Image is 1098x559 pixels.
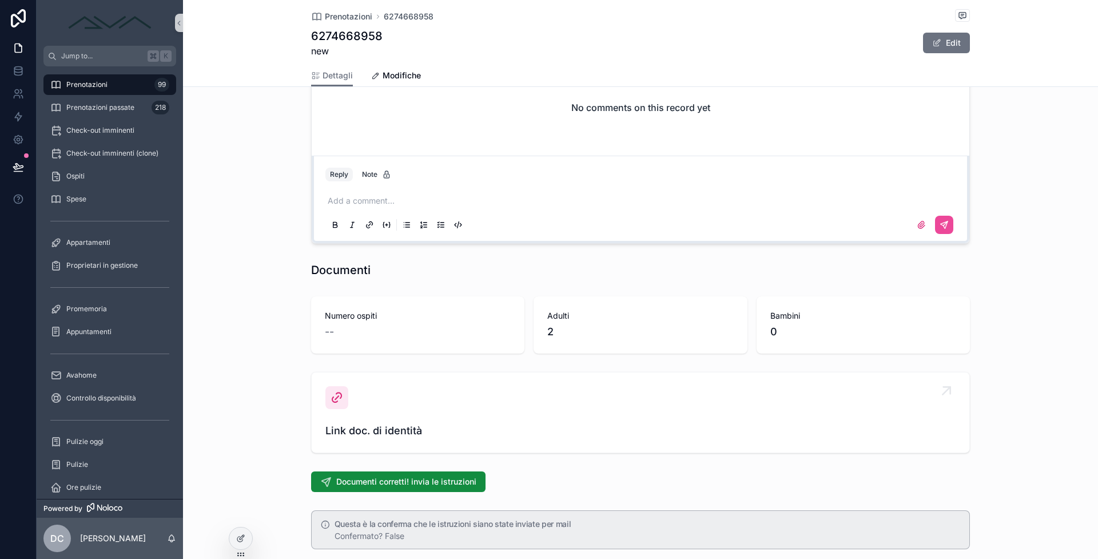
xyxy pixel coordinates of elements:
[335,531,404,541] span: Confermato? False
[547,324,733,340] span: 2
[37,66,183,499] div: scrollable content
[43,365,176,386] a: Avahome
[311,44,383,58] span: new
[66,394,136,403] span: Controllo disponibilità
[311,262,371,278] h1: Documenti
[357,168,396,181] button: Note
[66,172,85,181] span: Ospiti
[43,454,176,475] a: Pulizie
[312,372,969,453] a: Link doc. di identità
[66,437,104,446] span: Pulizie oggi
[43,232,176,253] a: Appartamenti
[323,70,353,81] span: Dettagli
[325,310,511,322] span: Numero ospiti
[43,189,176,209] a: Spese
[66,149,158,158] span: Check-out imminenti (clone)
[66,327,112,336] span: Appuntamenti
[152,101,169,114] div: 218
[66,483,101,492] span: Ore pulizie
[383,70,421,81] span: Modifiche
[64,14,156,32] img: App logo
[66,304,107,314] span: Promemoria
[325,423,956,439] span: Link doc. di identità
[43,46,176,66] button: Jump to...K
[66,238,110,247] span: Appartamenti
[371,65,421,88] a: Modifiche
[66,371,97,380] span: Avahome
[66,195,86,204] span: Spese
[66,80,108,89] span: Prenotazioni
[43,477,176,498] a: Ore pulizie
[66,126,134,135] span: Check-out imminenti
[43,299,176,319] a: Promemoria
[50,532,64,545] span: DC
[311,471,486,492] button: Documenti corretti! invia le istruzioni
[770,324,956,340] span: 0
[362,170,391,179] div: Note
[311,28,383,44] h1: 6274668958
[161,51,170,61] span: K
[43,120,176,141] a: Check-out imminenti
[43,143,176,164] a: Check-out imminenti (clone)
[770,310,956,322] span: Bambini
[43,504,82,513] span: Powered by
[80,533,146,544] p: [PERSON_NAME]
[61,51,143,61] span: Jump to...
[154,78,169,92] div: 99
[66,103,134,112] span: Prenotazioni passate
[335,530,960,542] div: Confermato? False
[325,168,353,181] button: Reply
[43,431,176,452] a: Pulizie oggi
[43,166,176,187] a: Ospiti
[336,476,476,487] span: Documenti corretti! invia le istruzioni
[571,101,710,114] h2: No comments on this record yet
[66,460,88,469] span: Pulizie
[311,65,353,87] a: Dettagli
[311,11,372,22] a: Prenotazioni
[43,74,176,95] a: Prenotazioni99
[66,261,138,270] span: Proprietari in gestione
[335,520,960,528] h5: Questa è la conferma che le istruzioni siano state inviate per mail
[43,322,176,342] a: Appuntamenti
[384,11,433,22] a: 6274668958
[43,97,176,118] a: Prenotazioni passate218
[547,310,733,322] span: Adulti
[325,324,334,340] span: --
[923,33,970,53] button: Edit
[37,499,183,518] a: Powered by
[325,11,372,22] span: Prenotazioni
[43,388,176,409] a: Controllo disponibilità
[43,255,176,276] a: Proprietari in gestione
